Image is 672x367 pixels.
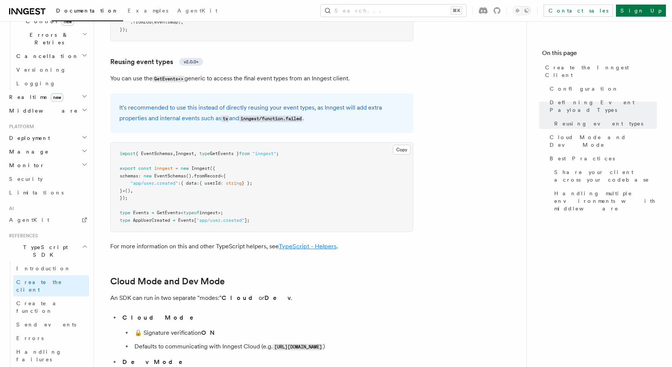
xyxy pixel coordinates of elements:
[110,73,413,84] p: You can use the generic to access the final event types from an Inngest client.
[6,172,89,186] a: Security
[120,151,136,156] span: import
[16,279,62,293] span: Create the client
[551,165,657,187] a: Share your client across your codebase
[13,52,79,60] span: Cancellation
[550,85,619,93] span: Configuration
[136,151,173,156] span: { EventSchemas
[184,59,198,65] span: v2.0.0+
[181,210,183,215] span: <
[199,210,223,215] span: inngest>;
[264,294,291,301] strong: Dev
[222,294,259,301] strong: Cloud
[138,166,152,171] span: const
[6,93,63,101] span: Realtime
[547,96,657,117] a: Defining Event Payload Types
[554,190,657,212] span: Handling multiple environments with middleware
[130,19,152,25] span: .fromZod
[16,322,76,328] span: Send events
[120,166,136,171] span: export
[6,124,34,130] span: Platform
[542,61,657,82] a: Create the Inngest Client
[154,166,173,171] span: inngest
[199,180,220,186] span: { userId
[128,8,168,14] span: Examples
[547,152,657,165] a: Best Practices
[6,90,89,104] button: Realtimenew
[120,210,130,215] span: type
[16,300,61,314] span: Create a function
[6,162,45,169] span: Monitor
[6,205,14,212] span: AI
[6,213,89,227] a: AgentKit
[551,117,657,130] a: Reusing event types
[175,151,194,156] span: Inngest
[226,180,242,186] span: string
[153,76,184,82] code: GetEvents<>
[178,180,181,186] span: :
[181,180,197,186] span: { data
[210,166,215,171] span: ({
[152,210,154,215] span: =
[6,243,82,259] span: TypeScript SDK
[186,173,191,179] span: ()
[16,80,56,86] span: Logging
[120,27,128,32] span: });
[279,243,336,250] a: TypeScript - Helpers
[220,180,223,186] span: :
[16,335,44,341] span: Errors
[120,218,130,223] span: type
[550,99,657,114] span: Defining Event Payload Types
[13,28,89,49] button: Errors & Retries
[321,5,466,17] button: Search...⌘K
[210,151,239,156] span: GetEvents }
[13,77,89,90] a: Logging
[9,176,43,182] span: Security
[13,296,89,318] a: Create a function
[239,151,250,156] span: from
[51,93,63,102] span: new
[191,166,210,171] span: Inngest
[6,131,89,145] button: Deployment
[123,2,173,20] a: Examples
[16,349,62,362] span: Handling failures
[132,341,413,352] li: Defaults to communicating with Inngest Cloud (e.g. )
[9,190,64,196] span: Limitations
[13,49,89,63] button: Cancellation
[545,64,657,79] span: Create the Inngest Client
[110,241,413,252] p: For more information on this and other TypeScript helpers, see .
[9,217,49,223] span: AgentKit
[110,293,413,303] p: An SDK can run in two separate "modes:" or .
[144,173,152,179] span: new
[13,31,82,46] span: Errors & Retries
[16,265,71,271] span: Introduction
[154,173,186,179] span: EventSchemas
[119,102,404,124] p: It's recommended to use this instead of directly reusing your event types, as Inngest will add ex...
[221,116,229,122] code: ts
[152,19,181,25] span: (eventsMap)
[197,218,244,223] span: "app/user.created"
[13,318,89,331] a: Send events
[120,173,138,179] span: schemas
[191,173,220,179] span: .fromRecord
[181,19,183,25] span: ,
[13,63,89,77] a: Versioning
[6,145,89,158] button: Manage
[110,276,225,287] a: Cloud Mode and Dev Mode
[120,195,128,201] span: });
[554,120,643,127] span: Reusing event types
[133,218,170,223] span: AppUserCreated
[52,2,123,21] a: Documentation
[16,67,66,73] span: Versioning
[120,188,130,193] span: }>()
[122,314,204,321] strong: Cloud Mode
[110,56,203,67] a: Reusing event typesv2.0.0+
[276,151,279,156] span: ;
[173,151,175,156] span: ,
[220,173,226,179] span: <{
[6,148,49,155] span: Manage
[175,166,178,171] span: =
[13,345,89,366] a: Handling failures
[13,331,89,345] a: Errors
[393,145,411,155] button: Copy
[13,275,89,296] a: Create the client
